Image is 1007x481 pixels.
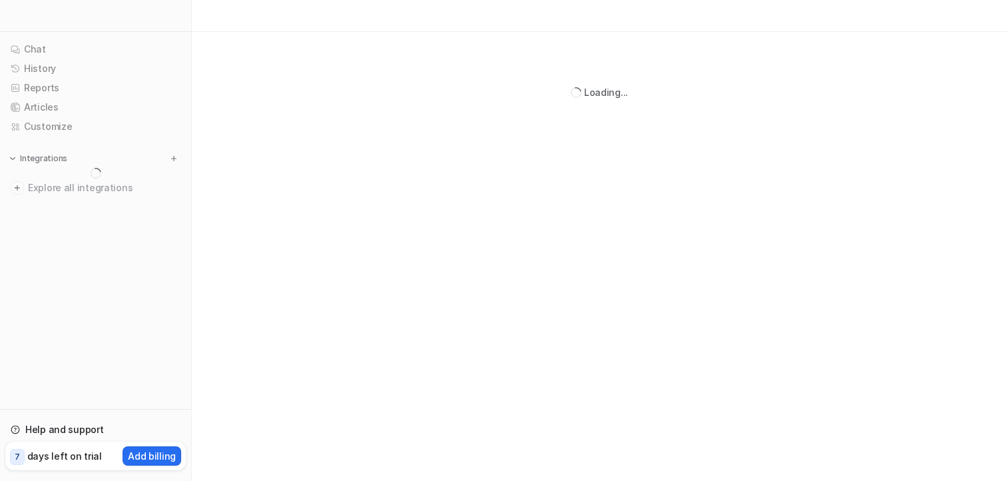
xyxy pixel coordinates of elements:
[8,154,17,163] img: expand menu
[5,79,186,97] a: Reports
[584,85,628,99] div: Loading...
[15,451,20,463] p: 7
[27,449,102,463] p: days left on trial
[169,154,178,163] img: menu_add.svg
[5,40,186,59] a: Chat
[5,179,186,197] a: Explore all integrations
[5,59,186,78] a: History
[20,153,67,164] p: Integrations
[5,98,186,117] a: Articles
[5,152,71,165] button: Integrations
[128,449,176,463] p: Add billing
[28,177,180,199] span: Explore all integrations
[5,117,186,136] a: Customize
[11,181,24,195] img: explore all integrations
[5,420,186,439] a: Help and support
[123,446,181,466] button: Add billing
